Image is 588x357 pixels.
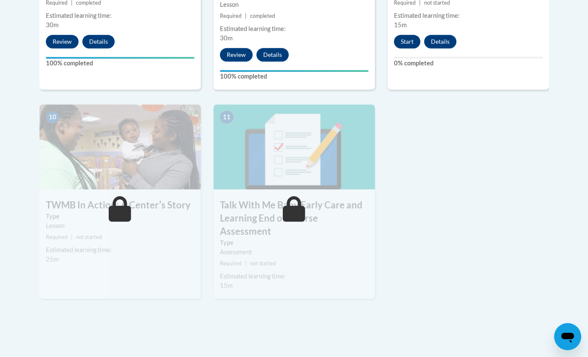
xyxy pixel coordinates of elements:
[394,35,420,48] button: Start
[394,21,407,28] span: 15m
[394,59,543,68] label: 0% completed
[220,260,242,267] span: Required
[76,234,102,240] span: not started
[220,13,242,19] span: Required
[71,234,73,240] span: |
[245,260,247,267] span: |
[554,323,581,350] iframe: Button to launch messaging window
[220,34,233,42] span: 30m
[220,72,369,81] label: 100% completed
[250,260,276,267] span: not started
[46,212,194,221] label: Type
[250,13,275,19] span: completed
[46,35,79,48] button: Review
[220,111,234,124] span: 11
[220,247,369,257] div: Assessment
[245,13,247,19] span: |
[46,57,194,59] div: Your progress
[39,104,201,189] img: Course Image
[214,104,375,189] img: Course Image
[220,70,369,72] div: Your progress
[220,272,369,281] div: Estimated learning time:
[256,48,289,62] button: Details
[82,35,115,48] button: Details
[220,24,369,34] div: Estimated learning time:
[394,11,543,20] div: Estimated learning time:
[220,48,253,62] button: Review
[220,238,369,247] label: Type
[46,11,194,20] div: Estimated learning time:
[46,221,194,231] div: Lesson
[46,59,194,68] label: 100% completed
[46,256,59,263] span: 25m
[424,35,456,48] button: Details
[46,111,59,124] span: 10
[46,234,68,240] span: Required
[214,199,375,238] h3: Talk With Me Baby Early Care and Learning End of Course Assessment
[220,282,233,289] span: 15m
[39,199,201,212] h3: TWMB In Action: A Centerʹs Story
[46,21,59,28] span: 30m
[46,245,194,255] div: Estimated learning time:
